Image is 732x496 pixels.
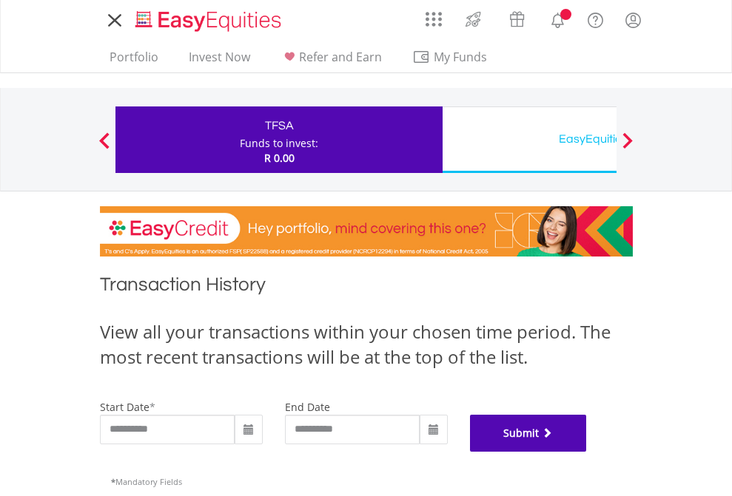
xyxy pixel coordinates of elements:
[416,4,451,27] a: AppsGrid
[100,206,633,257] img: EasyCredit Promotion Banner
[577,4,614,33] a: FAQ's and Support
[412,47,509,67] span: My Funds
[100,400,150,414] label: start date
[470,415,587,452] button: Submit
[90,140,119,154] button: Previous
[100,271,633,305] h1: Transaction History
[132,9,287,33] img: EasyEquities_Logo.png
[111,476,182,487] span: Mandatory Fields
[240,136,318,151] div: Funds to invest:
[100,319,633,370] div: View all your transactions within your chosen time period. The most recent transactions will be a...
[124,115,434,136] div: TFSA
[264,151,295,165] span: R 0.00
[426,11,442,27] img: grid-menu-icon.svg
[299,49,382,65] span: Refer and Earn
[285,400,330,414] label: end date
[613,140,642,154] button: Next
[495,4,539,31] a: Vouchers
[104,50,164,72] a: Portfolio
[275,50,388,72] a: Refer and Earn
[539,4,577,33] a: Notifications
[614,4,652,36] a: My Profile
[183,50,256,72] a: Invest Now
[130,4,287,33] a: Home page
[505,7,529,31] img: vouchers-v2.svg
[461,7,486,31] img: thrive-v2.svg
